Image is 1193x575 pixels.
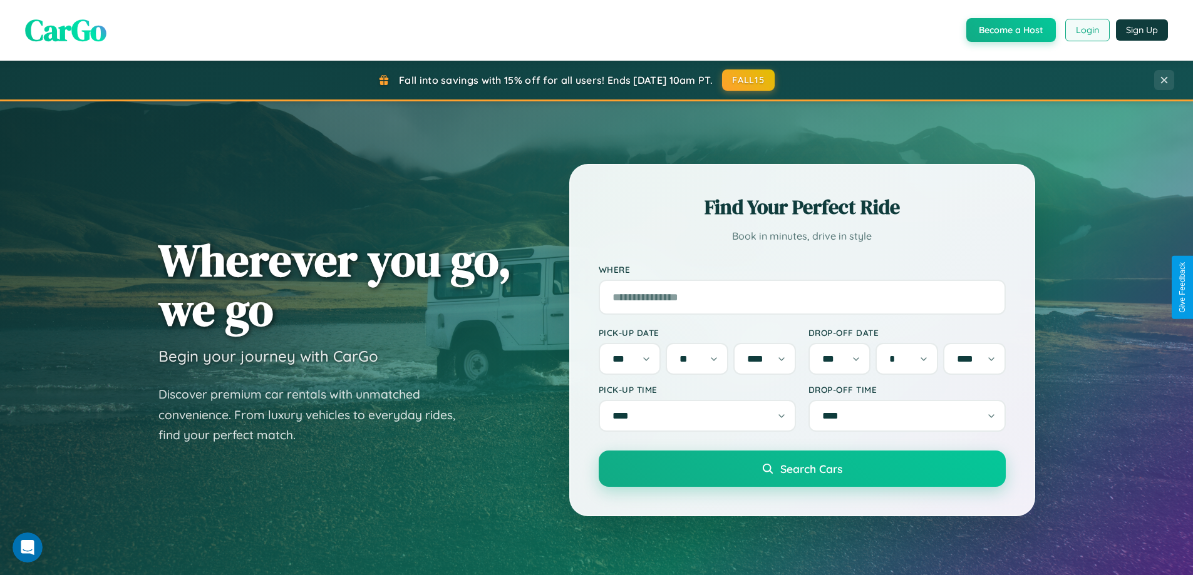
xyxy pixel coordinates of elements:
p: Discover premium car rentals with unmatched convenience. From luxury vehicles to everyday rides, ... [158,384,472,445]
label: Pick-up Time [599,384,796,395]
button: Sign Up [1116,19,1168,41]
h3: Begin your journey with CarGo [158,347,378,365]
h1: Wherever you go, we go [158,235,512,334]
span: Fall into savings with 15% off for all users! Ends [DATE] 10am PT. [399,74,713,86]
label: Pick-up Date [599,327,796,338]
iframe: Intercom live chat [13,532,43,562]
button: Become a Host [966,18,1056,42]
label: Drop-off Time [808,384,1006,395]
span: Search Cars [780,462,842,476]
span: CarGo [25,9,106,51]
label: Where [599,264,1006,275]
div: Give Feedback [1178,262,1187,313]
h2: Find Your Perfect Ride [599,193,1006,221]
button: Search Cars [599,450,1006,487]
p: Book in minutes, drive in style [599,227,1006,245]
label: Drop-off Date [808,327,1006,338]
button: Login [1065,19,1110,41]
button: FALL15 [722,69,775,91]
